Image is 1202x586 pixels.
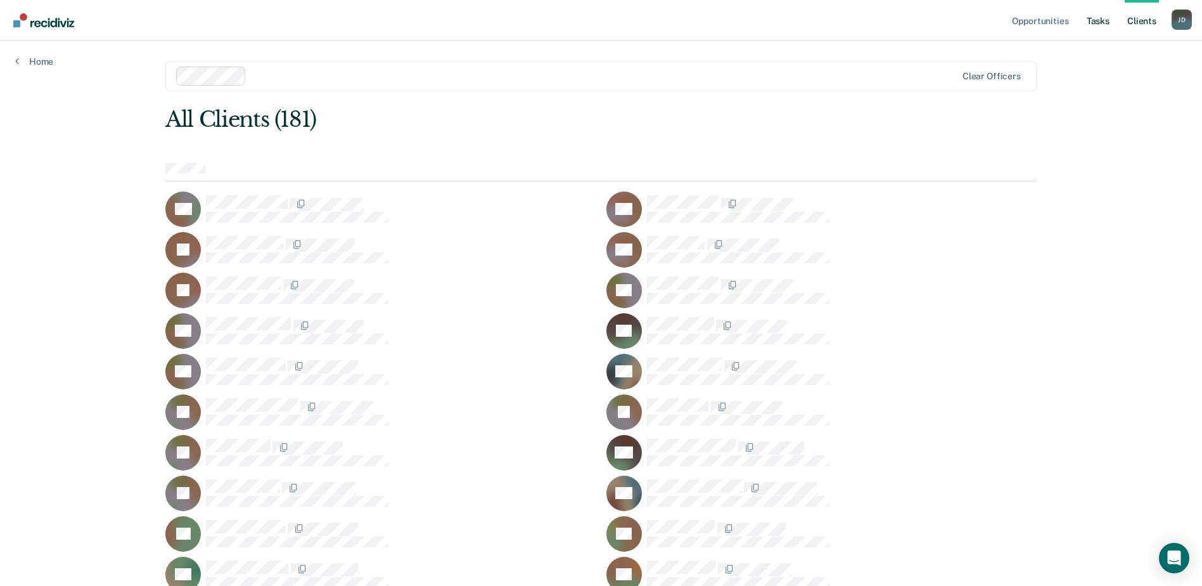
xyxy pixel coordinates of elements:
[962,71,1021,82] div: Clear officers
[15,56,53,67] a: Home
[1172,10,1192,30] div: J D
[165,107,862,133] div: All Clients (181)
[13,13,74,27] img: Recidiviz
[1159,543,1189,573] div: Open Intercom Messenger
[1172,10,1192,30] button: Profile dropdown button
